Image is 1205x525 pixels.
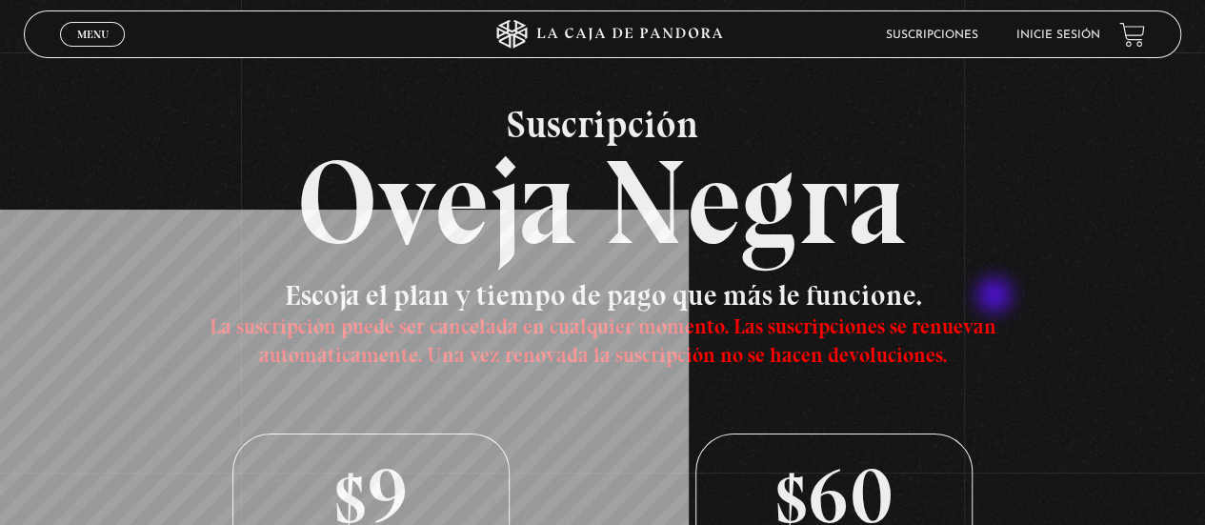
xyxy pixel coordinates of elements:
[886,30,978,41] a: Suscripciones
[70,45,115,58] span: Cerrar
[1016,30,1100,41] a: Inicie sesión
[140,281,1066,367] h3: Escoja el plan y tiempo de pago que más le funcione.
[24,105,1180,143] span: Suscripción
[1119,22,1145,48] a: View your shopping cart
[77,29,109,40] span: Menu
[209,313,995,368] span: La suscripción puede ser cancelada en cualquier momento. Las suscripciones se renuevan automática...
[24,105,1180,262] h2: Oveja Negra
